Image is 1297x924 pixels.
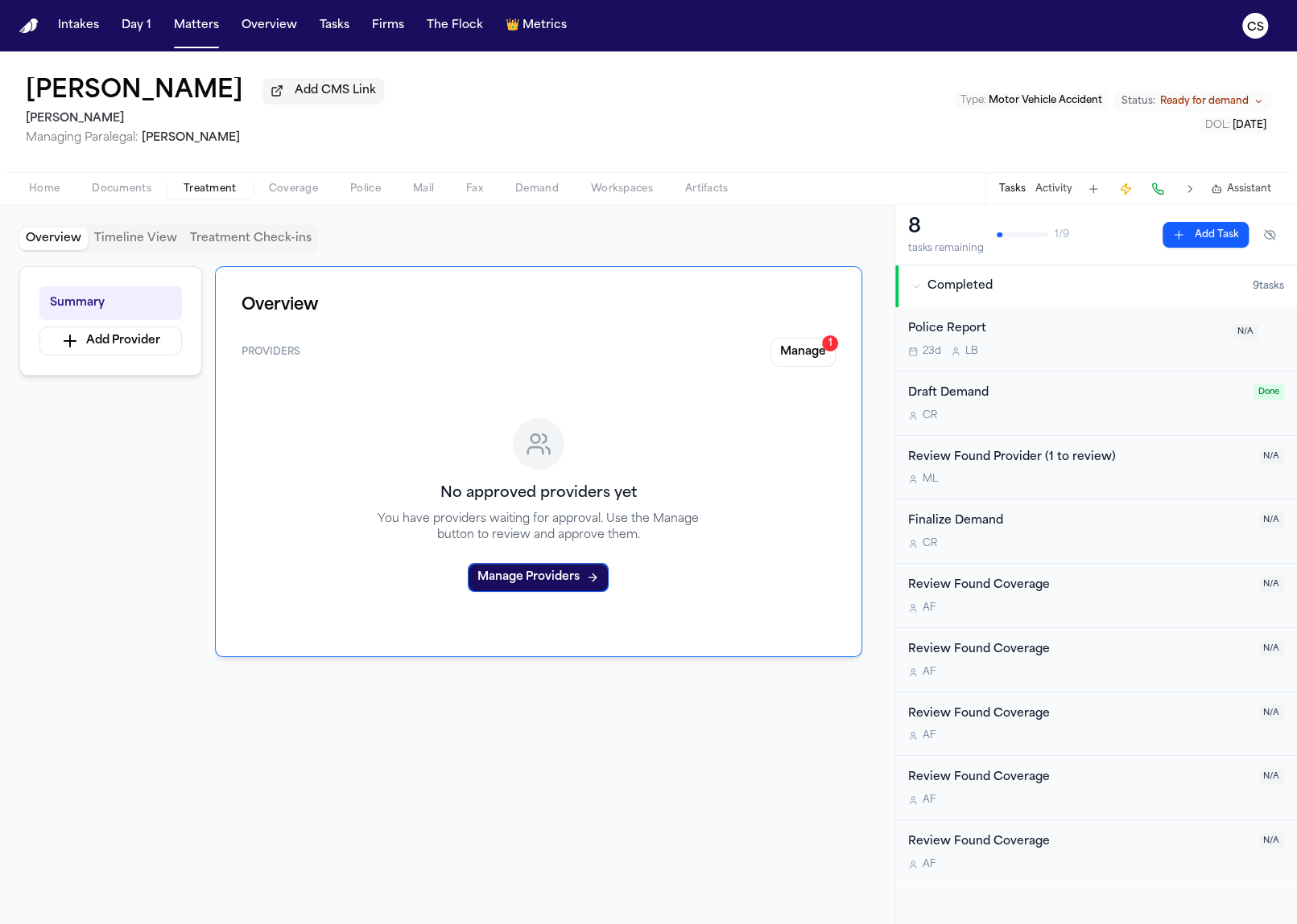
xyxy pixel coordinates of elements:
button: Treatment Check-ins [184,228,318,250]
button: Create Immediate Task [1114,178,1137,200]
button: Firms [366,11,411,40]
span: C R [923,537,937,550]
span: Coverage [269,183,318,195]
span: Ready for demand [1160,95,1249,108]
span: Status: [1121,95,1155,108]
div: Open task: Draft Demand [895,372,1297,436]
h2: [PERSON_NAME] [26,109,384,129]
span: Demand [515,183,559,195]
button: Edit Type: Motor Vehicle Accident [956,92,1107,109]
span: Motor Vehicle Accident [989,96,1102,105]
span: A F [923,666,936,679]
div: Open task: Police Report [895,307,1297,372]
span: N/A [1258,641,1284,656]
span: Providers [242,346,300,359]
p: You have providers waiting for approval. Use the Manage button to review and approve them. [358,511,719,544]
span: C R [923,409,937,422]
span: Completed [927,278,993,294]
button: Hide completed tasks (⌘⇧H) [1255,222,1284,248]
button: Overview [235,11,304,40]
button: Tasks [313,11,356,40]
button: crownMetrics [499,11,573,40]
span: DOL : [1205,121,1230,130]
span: [PERSON_NAME] [142,132,240,144]
span: N/A [1258,577,1284,592]
div: 1 [822,335,838,351]
h3: No approved providers yet [440,483,637,505]
span: N/A [1258,449,1284,464]
button: Completed9tasks [895,265,1297,307]
span: Done [1254,384,1284,400]
span: L B [965,345,978,358]
button: Assistant [1211,183,1271,195]
button: Edit matter name [26,77,243,106]
span: A F [923,858,936,871]
div: Open task: Review Found Coverage [895,628,1297,692]
span: N/A [1258,512,1284,528]
button: Edit DOL: 2024-05-31 [1200,117,1271,133]
div: Review Found Coverage [908,577,1249,595]
div: Open task: Review Found Provider (1 to review) [895,436,1297,500]
button: Intakes [52,11,105,40]
span: N/A [1258,769,1284,784]
button: Summary [39,286,182,320]
span: Managing Paralegal: [26,132,138,144]
button: Add Task [1163,222,1249,248]
div: 8 [908,215,984,240]
button: Change status from Ready for demand [1113,92,1271,111]
button: Day 1 [115,11,158,40]
span: 23d [923,345,941,358]
span: Assistant [1227,183,1271,195]
button: Timeline View [88,228,184,250]
div: Finalize Demand [908,512,1249,531]
span: Artifacts [685,183,729,195]
span: M L [923,473,938,486]
div: Open task: Finalize Demand [895,499,1297,564]
button: Matters [167,11,225,40]
img: Finch Logo [19,18,39,34]
span: A F [923,729,936,742]
span: A F [923,794,936,807]
div: Open task: Review Found Coverage [895,820,1297,884]
span: [DATE] [1233,121,1266,130]
h1: Overview [242,293,836,318]
span: Mail [413,183,434,195]
span: 1 / 9 [1055,228,1069,241]
div: Open task: Review Found Coverage [895,564,1297,628]
button: Manage Providers [468,563,609,592]
div: Review Found Coverage [908,705,1249,724]
button: Overview [19,228,88,250]
button: The Flock [420,11,489,40]
div: Review Found Coverage [908,833,1249,852]
div: tasks remaining [908,242,984,255]
button: Add Provider [39,326,182,355]
span: Type : [960,96,986,105]
span: N/A [1233,324,1258,339]
span: 9 task s [1253,280,1284,293]
span: Police [350,183,381,195]
span: N/A [1258,705,1284,721]
span: Documents [92,183,151,195]
button: Make a Call [1146,178,1169,200]
div: Open task: Review Found Coverage [895,756,1297,820]
span: N/A [1258,833,1284,848]
button: Manage1 [770,338,836,367]
div: Review Found Coverage [908,641,1249,659]
span: Fax [466,183,483,195]
div: Review Found Provider (1 to review) [908,449,1249,467]
span: Home [29,183,60,195]
a: Home [19,18,39,34]
div: Open task: Review Found Coverage [895,692,1297,757]
button: Add Task [1082,178,1105,200]
div: Review Found Coverage [908,769,1249,787]
button: Add CMS Link [262,78,384,104]
span: Treatment [184,183,237,195]
button: Tasks [999,183,1026,195]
